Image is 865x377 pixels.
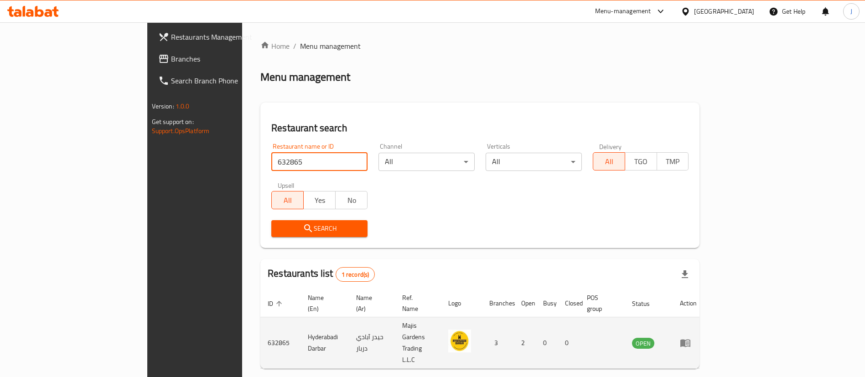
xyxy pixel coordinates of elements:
span: No [339,194,364,207]
div: Export file [674,263,696,285]
span: Name (Ar) [356,292,384,314]
td: Hyderabadi Darbar [300,317,349,369]
button: All [593,152,625,170]
span: 1 record(s) [336,270,375,279]
span: Ref. Name [402,292,430,314]
td: 0 [558,317,580,369]
span: All [275,194,300,207]
th: Busy [536,289,558,317]
th: Action [673,289,704,317]
h2: Restaurant search [271,121,689,135]
td: 3 [482,317,514,369]
span: Status [632,298,662,309]
a: Restaurants Management [151,26,292,48]
span: POS group [587,292,614,314]
span: All [597,155,622,168]
span: OPEN [632,338,654,349]
th: Closed [558,289,580,317]
td: حيدر آبادي دربار [349,317,395,369]
button: All [271,191,304,209]
a: Search Branch Phone [151,70,292,92]
button: TGO [625,152,657,170]
div: All [486,153,582,171]
div: [GEOGRAPHIC_DATA] [694,6,754,16]
div: Menu-management [595,6,651,17]
table: enhanced table [260,289,704,369]
span: ID [268,298,285,309]
span: TMP [661,155,685,168]
span: Menu management [300,41,361,52]
span: Search Branch Phone [171,75,285,86]
button: Search [271,220,368,237]
button: TMP [657,152,689,170]
h2: Menu management [260,70,350,84]
label: Delivery [599,143,622,150]
td: 0 [536,317,558,369]
span: 1.0.0 [176,100,190,112]
td: Majis Gardens Trading L.L.C [395,317,441,369]
button: No [335,191,368,209]
td: 2 [514,317,536,369]
li: / [293,41,296,52]
span: Yes [307,194,332,207]
span: J [850,6,852,16]
span: Version: [152,100,174,112]
button: Yes [303,191,336,209]
span: Name (En) [308,292,338,314]
span: Get support on: [152,116,194,128]
th: Open [514,289,536,317]
span: Restaurants Management [171,31,285,42]
a: Support.OpsPlatform [152,125,210,137]
a: Branches [151,48,292,70]
th: Branches [482,289,514,317]
img: Hyderabadi Darbar [448,330,471,352]
span: Branches [171,53,285,64]
span: TGO [629,155,653,168]
div: All [378,153,475,171]
th: Logo [441,289,482,317]
label: Upsell [278,182,295,188]
span: Search [279,223,360,234]
input: Search for restaurant name or ID.. [271,153,368,171]
nav: breadcrumb [260,41,699,52]
div: Total records count [336,267,375,282]
h2: Restaurants list [268,267,375,282]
